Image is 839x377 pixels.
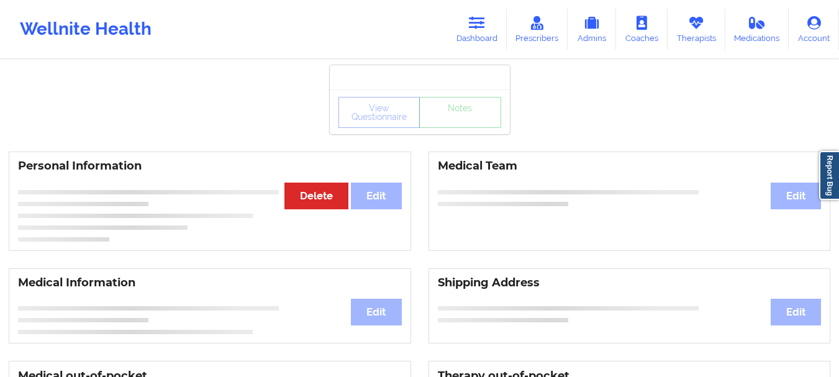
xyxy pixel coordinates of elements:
h3: Personal Information [18,159,402,173]
h3: Medical Team [438,159,822,173]
h3: Shipping Address [438,276,822,290]
a: Report Bug [819,151,839,200]
a: Coaches [616,9,668,50]
a: Dashboard [447,9,507,50]
a: Admins [568,9,616,50]
a: Therapists [668,9,725,50]
button: Delete [284,183,348,209]
a: Prescribers [507,9,568,50]
h3: Medical Information [18,276,402,290]
a: Medications [725,9,789,50]
a: Account [789,9,839,50]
